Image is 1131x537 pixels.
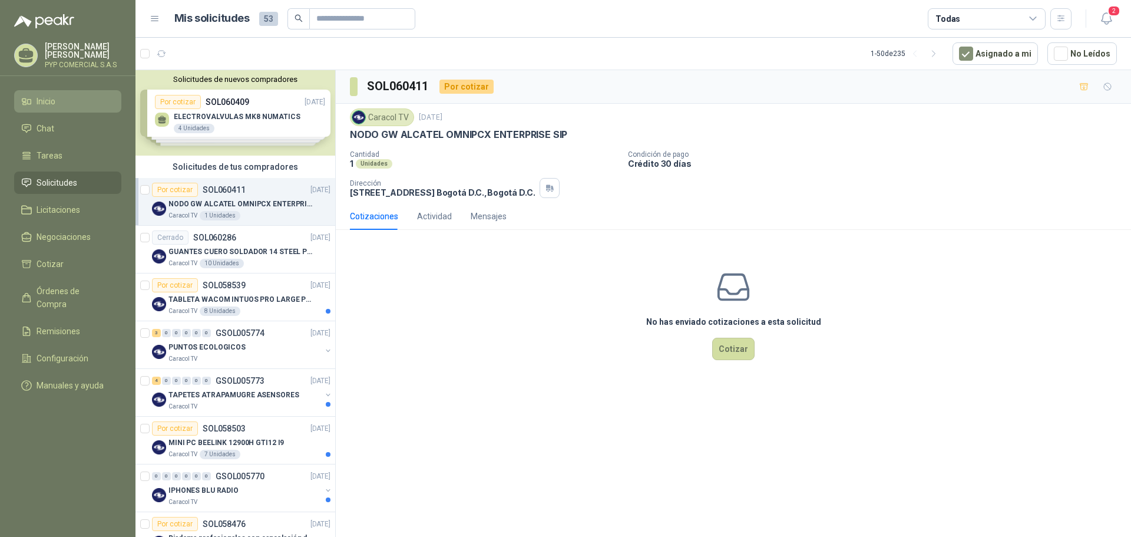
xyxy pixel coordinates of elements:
[200,307,240,316] div: 8 Unidades
[367,77,430,95] h3: SOL060411
[37,258,64,271] span: Cotizar
[152,230,188,245] div: Cerrado
[135,417,335,464] a: Por cotizarSOL058503[DATE] Company LogoMINI PC BEELINK 12900H GTI12 I9Caracol TV7 Unidades
[37,95,55,108] span: Inicio
[935,12,960,25] div: Todas
[356,159,392,169] div: Unidades
[182,377,191,385] div: 0
[310,328,330,339] p: [DATE]
[172,377,181,385] div: 0
[168,354,197,364] p: Caracol TV
[203,424,246,433] p: SOL058503
[152,297,166,311] img: Company Logo
[168,485,239,496] p: IPHONES BLU RADIO
[417,210,452,223] div: Actividad
[203,186,246,194] p: SOL060411
[37,203,80,216] span: Licitaciones
[152,329,161,337] div: 3
[37,285,110,311] span: Órdenes de Compra
[135,178,335,226] a: Por cotizarSOL060411[DATE] Company LogoNODO GW ALCATEL OMNIPCX ENTERPRISE SIPCaracol TV1 Unidades
[182,472,191,480] div: 0
[14,14,74,28] img: Logo peakr
[37,122,54,135] span: Chat
[193,233,236,242] p: SOL060286
[14,117,121,140] a: Chat
[712,338,755,360] button: Cotizar
[192,377,201,385] div: 0
[152,202,166,216] img: Company Logo
[216,472,264,480] p: GSOL005770
[203,281,246,289] p: SOL058539
[152,393,166,407] img: Company Logo
[14,172,121,194] a: Solicitudes
[152,374,333,411] a: 4 0 0 0 0 0 GSOL005773[DATE] Company LogoTAPETES ATRAPAMUGRE ASENSORESCaracol TV
[14,90,121,113] a: Inicio
[152,249,166,263] img: Company Logo
[628,159,1126,169] p: Crédito 30 días
[200,450,240,459] div: 7 Unidades
[14,144,121,167] a: Tareas
[200,211,240,220] div: 1 Unidades
[646,315,821,328] h3: No has enviado cotizaciones a esta solicitud
[14,320,121,342] a: Remisiones
[295,14,303,22] span: search
[172,329,181,337] div: 0
[14,226,121,248] a: Negociaciones
[168,450,197,459] p: Caracol TV
[628,150,1126,159] p: Condición de pago
[471,210,507,223] div: Mensajes
[37,379,104,392] span: Manuales y ayuda
[152,377,161,385] div: 4
[350,108,414,126] div: Caracol TV
[310,423,330,434] p: [DATE]
[14,199,121,221] a: Licitaciones
[168,437,284,449] p: MINI PC BEELINK 12900H GTI12 I9
[350,129,567,141] p: NODO GW ALCATEL OMNIPCX ENTERPRISE SIP
[152,326,333,364] a: 3 0 0 0 0 0 GSOL005774[DATE] Company LogoPUNTOS ECOLOGICOSCaracol TV
[152,469,333,507] a: 0 0 0 0 0 0 GSOL005770[DATE] Company LogoIPHONES BLU RADIOCaracol TV
[162,472,171,480] div: 0
[310,280,330,291] p: [DATE]
[14,347,121,370] a: Configuración
[350,159,353,169] p: 1
[168,402,197,411] p: Caracol TV
[14,253,121,275] a: Cotizar
[37,176,77,189] span: Solicitudes
[37,325,80,338] span: Remisiones
[419,112,442,123] p: [DATE]
[1047,42,1117,65] button: No Leídos
[152,517,198,531] div: Por cotizar
[172,472,181,480] div: 0
[135,226,335,274] a: CerradoSOL060286[DATE] Company LogoGUANTES CUERO SOLDADOR 14 STEEL PRO SAFE(ADJUNTO FICHA TECNIC)...
[182,329,191,337] div: 0
[168,199,315,210] p: NODO GW ALCATEL OMNIPCX ENTERPRISE SIP
[152,183,198,197] div: Por cotizar
[37,352,88,365] span: Configuración
[202,472,211,480] div: 0
[168,390,299,401] p: TAPETES ATRAPAMUGRE ASENSORES
[310,471,330,482] p: [DATE]
[192,329,201,337] div: 0
[168,294,315,305] p: TABLETA WACOM INTUOS PRO LARGE PTK870K0A
[259,12,278,26] span: 53
[152,278,198,292] div: Por cotizar
[310,185,330,196] p: [DATE]
[168,246,315,258] p: GUANTES CUERO SOLDADOR 14 STEEL PRO SAFE(ADJUNTO FICHA TECNIC)
[1107,5,1120,17] span: 2
[135,70,335,156] div: Solicitudes de nuevos compradoresPor cotizarSOL060409[DATE] ELECTROVALVULAS MK8 NUMATICS4 Unidade...
[310,519,330,530] p: [DATE]
[152,440,166,454] img: Company Logo
[140,75,330,84] button: Solicitudes de nuevos compradores
[439,80,494,94] div: Por cotizar
[14,280,121,315] a: Órdenes de Compra
[203,520,246,528] p: SOL058476
[152,421,198,436] div: Por cotizar
[202,377,211,385] div: 0
[168,498,197,507] p: Caracol TV
[216,329,264,337] p: GSOL005774
[14,374,121,397] a: Manuales y ayuda
[162,329,171,337] div: 0
[152,472,161,480] div: 0
[37,149,62,162] span: Tareas
[310,232,330,243] p: [DATE]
